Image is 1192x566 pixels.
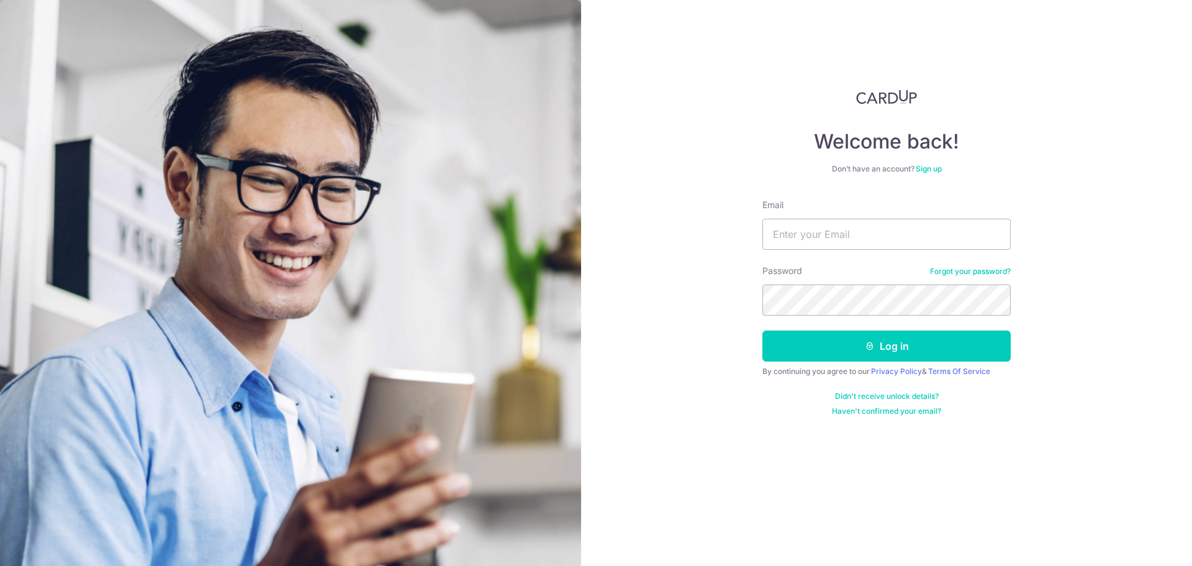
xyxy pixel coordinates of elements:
div: Don’t have an account? [762,164,1011,174]
button: Log in [762,331,1011,362]
label: Password [762,265,802,277]
h4: Welcome back! [762,129,1011,154]
input: Enter your Email [762,219,1011,250]
a: Sign up [916,164,942,173]
a: Privacy Policy [871,367,922,376]
a: Haven't confirmed your email? [832,406,941,416]
a: Forgot your password? [930,267,1011,276]
div: By continuing you agree to our & [762,367,1011,377]
label: Email [762,199,783,211]
img: CardUp Logo [856,89,917,104]
a: Didn't receive unlock details? [835,391,939,401]
a: Terms Of Service [928,367,990,376]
